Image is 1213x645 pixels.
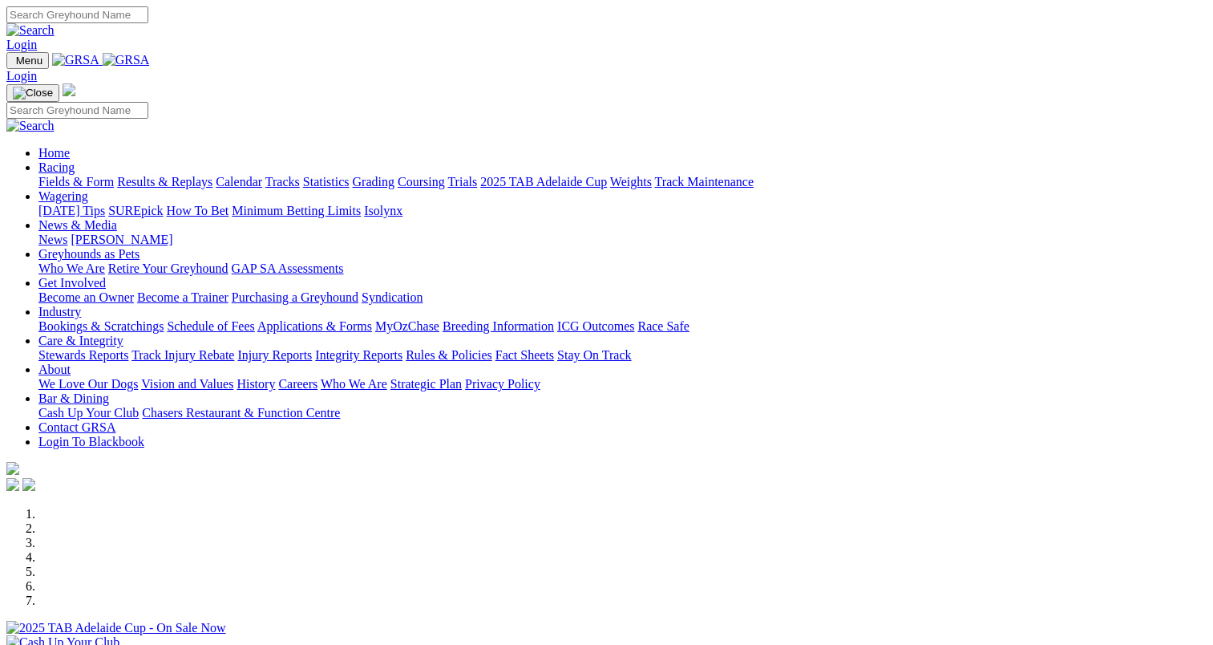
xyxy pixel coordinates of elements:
[38,160,75,174] a: Racing
[142,406,340,420] a: Chasers Restaurant & Function Centre
[38,204,105,217] a: [DATE] Tips
[38,406,139,420] a: Cash Up Your Club
[22,478,35,491] img: twitter.svg
[6,23,55,38] img: Search
[443,319,554,333] a: Breeding Information
[167,319,254,333] a: Schedule of Fees
[6,38,37,51] a: Login
[480,175,607,189] a: 2025 TAB Adelaide Cup
[6,52,49,69] button: Toggle navigation
[447,175,477,189] a: Trials
[232,262,344,275] a: GAP SA Assessments
[6,69,37,83] a: Login
[353,175,394,189] a: Grading
[63,83,75,96] img: logo-grsa-white.png
[38,175,114,189] a: Fields & Form
[38,204,1207,218] div: Wagering
[38,247,139,261] a: Greyhounds as Pets
[6,6,148,23] input: Search
[655,175,754,189] a: Track Maintenance
[321,377,387,391] a: Who We Are
[38,363,71,376] a: About
[38,146,70,160] a: Home
[141,377,233,391] a: Vision and Values
[38,218,117,232] a: News & Media
[216,175,262,189] a: Calendar
[38,262,105,275] a: Who We Are
[38,305,81,318] a: Industry
[6,119,55,133] img: Search
[38,233,1207,247] div: News & Media
[257,319,372,333] a: Applications & Forms
[13,87,53,99] img: Close
[495,348,554,362] a: Fact Sheets
[232,290,358,304] a: Purchasing a Greyhound
[38,319,164,333] a: Bookings & Scratchings
[637,319,689,333] a: Race Safe
[364,204,402,217] a: Isolynx
[315,348,402,362] a: Integrity Reports
[108,262,228,275] a: Retire Your Greyhound
[38,377,138,391] a: We Love Our Dogs
[131,348,234,362] a: Track Injury Rebate
[167,204,229,217] a: How To Bet
[38,276,106,290] a: Get Involved
[108,204,163,217] a: SUREpick
[375,319,439,333] a: MyOzChase
[406,348,492,362] a: Rules & Policies
[265,175,300,189] a: Tracks
[6,102,148,119] input: Search
[557,348,631,362] a: Stay On Track
[465,377,540,391] a: Privacy Policy
[557,319,634,333] a: ICG Outcomes
[137,290,228,304] a: Become a Trainer
[6,621,226,635] img: 2025 TAB Adelaide Cup - On Sale Now
[52,53,99,67] img: GRSA
[6,84,59,102] button: Toggle navigation
[38,348,128,362] a: Stewards Reports
[237,348,312,362] a: Injury Reports
[71,233,172,246] a: [PERSON_NAME]
[398,175,445,189] a: Coursing
[232,204,361,217] a: Minimum Betting Limits
[38,348,1207,363] div: Care & Integrity
[610,175,652,189] a: Weights
[6,478,19,491] img: facebook.svg
[390,377,462,391] a: Strategic Plan
[38,319,1207,334] div: Industry
[38,175,1207,189] div: Racing
[38,377,1207,391] div: About
[38,262,1207,276] div: Greyhounds as Pets
[117,175,212,189] a: Results & Replays
[38,290,134,304] a: Become an Owner
[38,334,123,347] a: Care & Integrity
[362,290,423,304] a: Syndication
[6,462,19,475] img: logo-grsa-white.png
[38,406,1207,420] div: Bar & Dining
[303,175,350,189] a: Statistics
[38,290,1207,305] div: Get Involved
[237,377,275,391] a: History
[38,189,88,203] a: Wagering
[38,233,67,246] a: News
[278,377,317,391] a: Careers
[16,55,42,67] span: Menu
[38,391,109,405] a: Bar & Dining
[38,435,144,448] a: Login To Blackbook
[38,420,115,434] a: Contact GRSA
[103,53,150,67] img: GRSA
